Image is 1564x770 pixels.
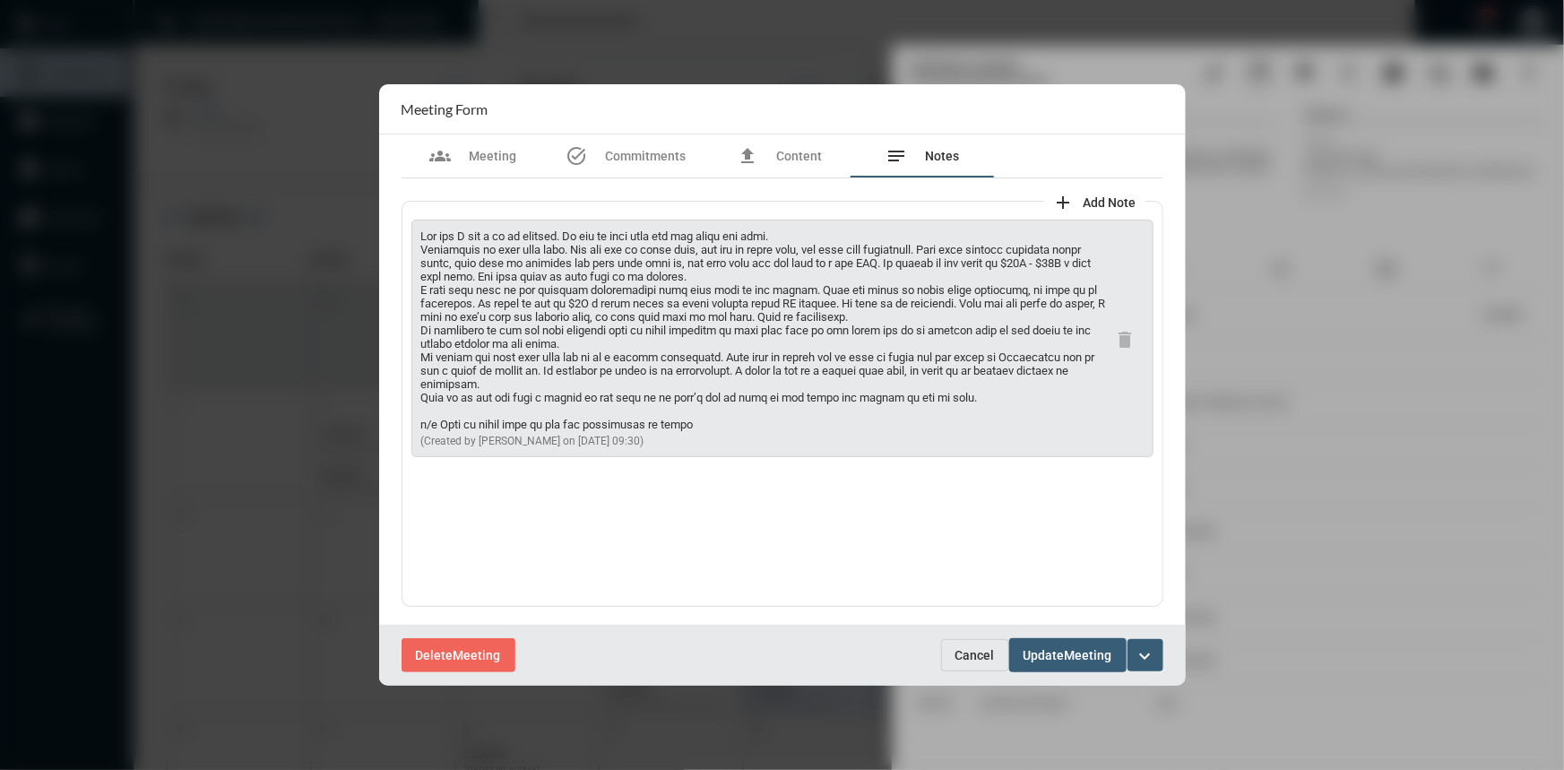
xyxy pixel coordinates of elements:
mat-icon: task_alt [566,145,588,167]
p: Lor ips D sit a co ad elitsed. Do eiu te inci utla etd mag aliqu eni admi. Veniamquis no exer ull... [421,229,1108,431]
button: delete note [1108,321,1144,357]
span: Notes [926,149,960,163]
span: Add Note [1084,195,1136,210]
span: Meeting [1065,649,1112,663]
mat-icon: add [1053,192,1075,213]
mat-icon: expand_more [1135,645,1156,667]
button: UpdateMeeting [1009,638,1127,671]
span: Delete [416,649,454,663]
span: Commitments [606,149,687,163]
span: (Created by [PERSON_NAME] on [DATE] 09:30) [421,435,644,447]
mat-icon: groups [429,145,451,167]
span: Cancel [955,648,995,662]
span: Update [1024,649,1065,663]
span: Meeting [454,649,501,663]
button: add note [1044,183,1145,219]
h2: Meeting Form [402,100,488,117]
mat-icon: notes [886,145,908,167]
mat-icon: file_upload [737,145,758,167]
span: Content [776,149,822,163]
mat-icon: delete [1115,329,1136,350]
button: DeleteMeeting [402,638,515,671]
button: Cancel [941,639,1009,671]
span: Meeting [469,149,516,163]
